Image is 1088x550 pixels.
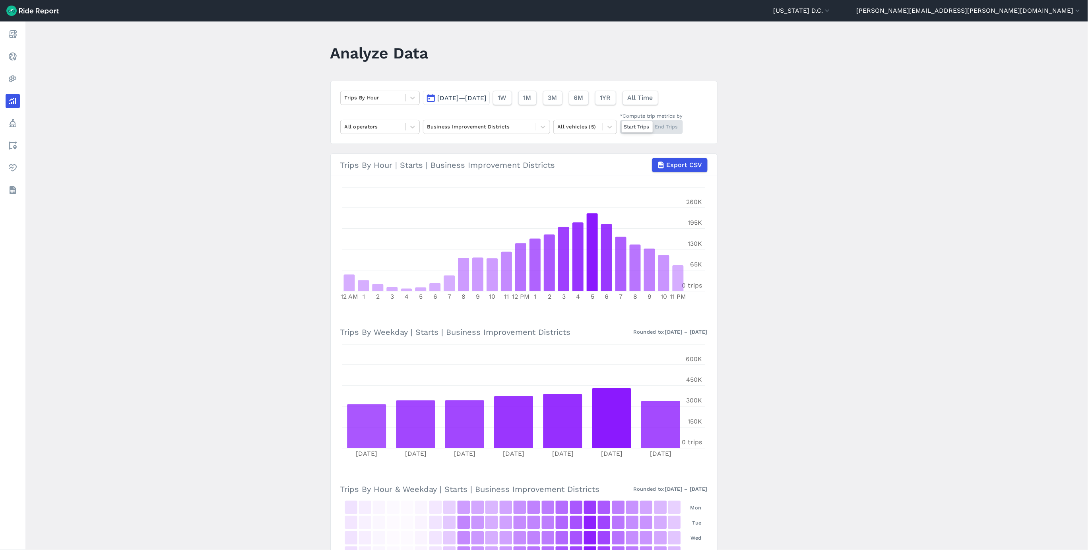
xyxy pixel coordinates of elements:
[650,450,671,457] tspan: [DATE]
[448,293,451,300] tspan: 7
[856,6,1082,16] button: [PERSON_NAME][EMAIL_ADDRESS][PERSON_NAME][DOMAIN_NAME]
[512,293,529,300] tspan: 12 PM
[419,293,423,300] tspan: 5
[688,240,702,247] tspan: 130K
[667,160,702,170] span: Export CSV
[548,93,557,103] span: 3M
[356,450,377,457] tspan: [DATE]
[633,328,708,336] div: Rounded to:
[6,94,20,108] a: Analyze
[438,94,487,102] span: [DATE]—[DATE]
[454,450,475,457] tspan: [DATE]
[6,183,20,197] a: Datasets
[601,450,623,457] tspan: [DATE]
[686,397,702,404] tspan: 300K
[682,515,702,530] div: Tue
[576,293,580,300] tspan: 4
[476,293,480,300] tspan: 9
[6,6,59,16] img: Ride Report
[6,27,20,41] a: Report
[340,478,708,500] h3: Trips By Hour & Weekday | Starts | Business Improvement Districts
[652,158,708,172] button: Export CSV
[543,91,562,105] button: 3M
[690,260,702,268] tspan: 65K
[682,500,702,515] div: Mon
[433,293,437,300] tspan: 6
[534,293,536,300] tspan: 1
[547,293,551,300] tspan: 2
[330,42,429,64] h1: Analyze Data
[390,293,394,300] tspan: 3
[498,93,507,103] span: 1W
[423,91,490,105] button: [DATE]—[DATE]
[633,485,708,493] div: Rounded to:
[773,6,831,16] button: [US_STATE] D.C.
[552,450,573,457] tspan: [DATE]
[619,293,623,300] tspan: 7
[362,293,365,300] tspan: 1
[670,293,686,300] tspan: 11 PM
[404,293,408,300] tspan: 4
[493,91,512,105] button: 1W
[665,329,708,335] strong: [DATE] – [DATE]
[682,439,702,446] tspan: 0 trips
[574,93,584,103] span: 6M
[648,293,652,300] tspan: 9
[686,198,702,206] tspan: 260K
[376,293,380,300] tspan: 2
[688,418,702,425] tspan: 150K
[503,450,524,457] tspan: [DATE]
[682,282,702,289] tspan: 0 trips
[524,93,531,103] span: 1M
[682,531,702,546] div: Wed
[686,355,702,363] tspan: 600K
[661,293,667,300] tspan: 10
[623,91,658,105] button: All Time
[595,91,616,105] button: 1YR
[562,293,565,300] tspan: 3
[6,138,20,153] a: Areas
[6,161,20,175] a: Health
[569,91,589,105] button: 6M
[686,376,702,383] tspan: 450K
[620,112,683,120] div: *Compute trip metrics by
[605,293,609,300] tspan: 6
[405,450,426,457] tspan: [DATE]
[688,219,702,226] tspan: 195K
[628,93,653,103] span: All Time
[6,116,20,130] a: Policy
[504,293,509,300] tspan: 11
[489,293,495,300] tspan: 10
[600,93,611,103] span: 1YR
[665,486,708,492] strong: [DATE] – [DATE]
[340,293,358,300] tspan: 12 AM
[340,321,708,343] h3: Trips By Weekday | Starts | Business Improvement Districts
[518,91,537,105] button: 1M
[6,72,20,86] a: Heatmaps
[462,293,465,300] tspan: 8
[590,293,594,300] tspan: 5
[6,49,20,64] a: Realtime
[340,158,708,172] div: Trips By Hour | Starts | Business Improvement Districts
[633,293,637,300] tspan: 8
